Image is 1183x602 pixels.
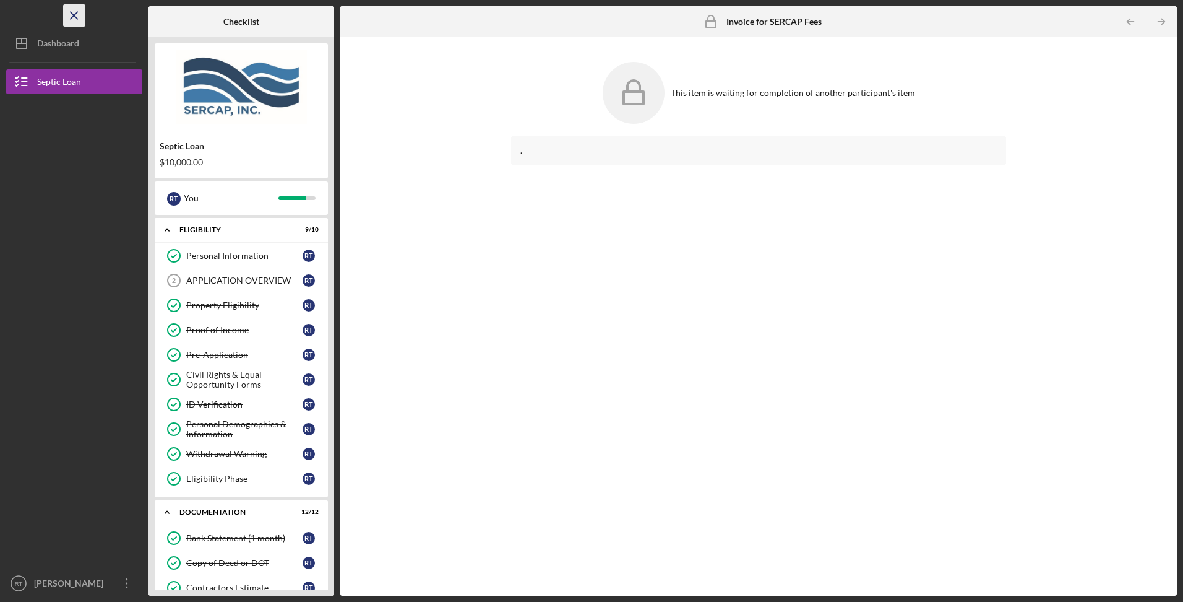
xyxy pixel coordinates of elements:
div: ID Verification [186,399,303,409]
div: R T [303,423,315,435]
a: Copy of Deed or DOTRT [161,551,322,575]
div: Personal Demographics & Information [186,419,303,439]
div: $10,000.00 [160,157,323,167]
div: Copy of Deed or DOT [186,558,303,568]
a: Personal Demographics & InformationRT [161,417,322,442]
div: . [520,146,996,155]
a: Contractors EstimateRT [161,575,322,600]
div: R T [303,473,315,485]
div: R T [303,373,315,386]
text: RT [15,580,23,587]
a: Eligibility PhaseRT [161,466,322,491]
div: Septic Loan [160,141,323,151]
div: Bank Statement (1 month) [186,533,303,543]
div: APPLICATION OVERVIEW [186,276,303,286]
b: Checklist [223,17,259,27]
button: Septic Loan [6,69,142,94]
div: R T [303,448,315,460]
a: Pre-ApplicationRT [161,342,322,367]
button: RT[PERSON_NAME] [6,571,142,596]
a: Proof of IncomeRT [161,318,322,342]
div: This item is waiting for completion of another participant's item [671,88,915,98]
div: Eligibility Phase [186,474,303,484]
div: You [184,188,278,209]
div: Pre-Application [186,350,303,360]
div: R T [303,582,315,594]
div: Proof of Income [186,325,303,335]
a: Withdrawal WarningRT [161,442,322,466]
a: Civil Rights & Equal Opportunity FormsRT [161,367,322,392]
a: ID VerificationRT [161,392,322,417]
div: Property Eligibility [186,300,303,310]
div: 9 / 10 [296,226,319,233]
div: Septic Loan [37,69,81,97]
div: Civil Rights & Equal Opportunity Forms [186,370,303,390]
div: 12 / 12 [296,508,319,516]
div: R T [303,324,315,336]
div: [PERSON_NAME] [31,571,111,599]
img: Product logo [155,50,328,124]
div: R T [167,192,181,206]
div: Documentation [179,508,288,516]
div: R T [303,349,315,361]
div: R T [303,532,315,544]
div: R T [303,398,315,411]
div: R T [303,557,315,569]
div: Dashboard [37,31,79,59]
div: Personal Information [186,251,303,261]
div: R T [303,299,315,312]
a: Bank Statement (1 month)RT [161,526,322,551]
div: R T [303,250,315,262]
button: Dashboard [6,31,142,56]
a: Personal InformationRT [161,243,322,268]
div: Contractors Estimate [186,583,303,593]
a: 2APPLICATION OVERVIEWRT [161,268,322,293]
tspan: 2 [172,277,176,284]
b: Invoice for SERCAP Fees [726,17,822,27]
a: Property EligibilityRT [161,293,322,318]
div: Withdrawal Warning [186,449,303,459]
div: Eligibility [179,226,288,233]
div: R T [303,274,315,287]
